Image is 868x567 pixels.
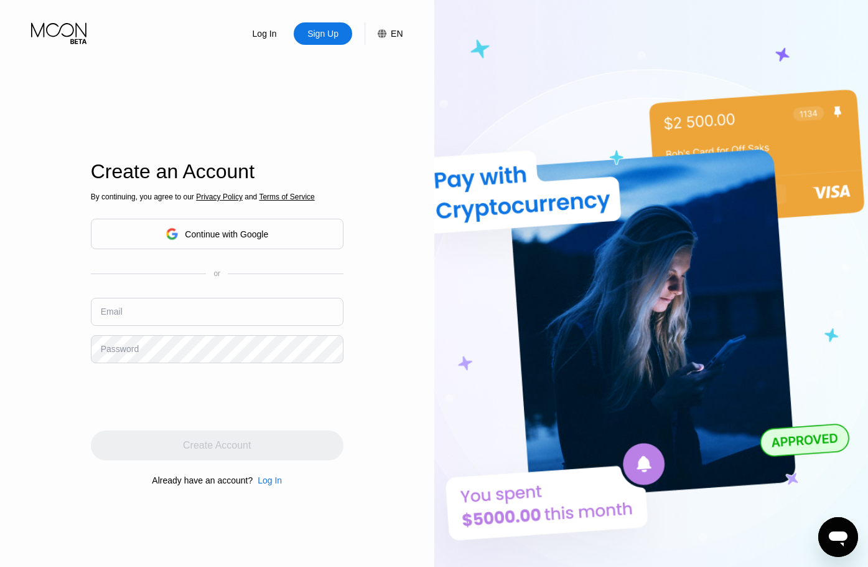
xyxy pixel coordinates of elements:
[213,269,220,278] div: or
[91,160,343,183] div: Create an Account
[243,193,259,201] span: and
[365,22,403,45] div: EN
[306,27,340,40] div: Sign Up
[91,219,343,249] div: Continue with Google
[259,193,314,201] span: Terms of Service
[294,22,352,45] div: Sign Up
[818,517,858,557] iframe: Schaltfläche zum Öffnen des Messaging-Fensters
[251,27,278,40] div: Log In
[235,22,294,45] div: Log In
[91,193,343,201] div: By continuing, you agree to our
[185,229,268,239] div: Continue with Google
[101,307,123,317] div: Email
[91,373,280,421] iframe: reCAPTCHA
[253,475,282,485] div: Log In
[152,475,253,485] div: Already have an account?
[196,193,243,201] span: Privacy Policy
[258,475,282,485] div: Log In
[101,344,139,354] div: Password
[391,29,403,39] div: EN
